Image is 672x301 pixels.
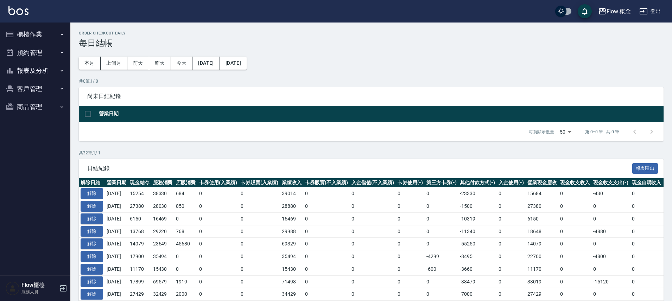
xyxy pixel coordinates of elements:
td: 0 [350,238,396,250]
td: 0 [197,238,239,250]
button: 前天 [127,57,149,70]
td: 0 [350,250,396,263]
td: 15430 [151,263,175,275]
td: 15254 [128,187,151,200]
div: 50 [557,122,574,141]
td: 0 [497,275,526,288]
td: 15684 [526,187,559,200]
td: -430 [591,187,630,200]
td: 0 [396,275,425,288]
td: -7000 [458,288,497,301]
td: 0 [630,238,663,250]
td: 0 [497,288,526,301]
button: 解除 [81,289,103,300]
td: -23330 [458,187,497,200]
th: 營業日期 [97,106,664,122]
button: 上個月 [101,57,127,70]
td: [DATE] [105,250,128,263]
button: 解除 [81,188,103,199]
td: [DATE] [105,187,128,200]
td: 6150 [526,212,559,225]
td: -8495 [458,250,497,263]
td: 28880 [280,200,303,213]
td: 0 [239,200,280,213]
td: 0 [174,212,197,225]
td: 14079 [526,238,559,250]
th: 業績收入 [280,178,303,187]
td: 0 [396,212,425,225]
td: 6150 [128,212,151,225]
td: [DATE] [105,263,128,275]
button: 預約管理 [3,44,68,62]
td: 27380 [128,200,151,213]
td: 0 [350,288,396,301]
td: 0 [239,288,280,301]
button: Flow 概念 [595,4,634,19]
td: [DATE] [105,238,128,250]
td: 0 [197,200,239,213]
td: 0 [558,200,591,213]
td: 0 [396,225,425,238]
td: 0 [591,263,630,275]
td: 0 [197,275,239,288]
td: -4299 [425,250,458,263]
th: 入金儲值(不入業績) [350,178,396,187]
td: 0 [396,200,425,213]
th: 現金結存 [128,178,151,187]
td: 0 [558,288,591,301]
td: 69329 [280,238,303,250]
td: 0 [197,225,239,238]
td: 0 [591,200,630,213]
td: 69579 [151,275,175,288]
td: 0 [558,263,591,275]
td: 0 [558,275,591,288]
td: 0 [497,200,526,213]
td: 0 [239,225,280,238]
td: 35494 [280,250,303,263]
button: 客戶管理 [3,80,68,98]
button: 解除 [81,251,103,262]
td: 0 [396,288,425,301]
td: 0 [239,275,280,288]
p: 共 0 筆, 1 / 0 [79,78,664,84]
td: [DATE] [105,275,128,288]
td: 0 [350,212,396,225]
button: 報表匯出 [632,163,658,174]
span: 尚未日結紀錄 [87,93,655,100]
td: 0 [303,212,350,225]
td: 0 [497,212,526,225]
td: 17900 [128,250,151,263]
th: 卡券使用(入業績) [197,178,239,187]
td: 0 [425,275,458,288]
td: 27429 [526,288,559,301]
td: 0 [425,212,458,225]
td: 35494 [151,250,175,263]
td: 0 [197,263,239,275]
button: 今天 [171,57,193,70]
span: 日結紀錄 [87,165,632,172]
td: 14079 [128,238,151,250]
td: 0 [350,200,396,213]
td: 13768 [128,225,151,238]
img: Logo [8,6,28,15]
div: Flow 概念 [607,7,631,16]
td: 0 [239,238,280,250]
td: 2000 [174,288,197,301]
td: 0 [497,263,526,275]
td: 0 [303,225,350,238]
th: 入金使用(-) [497,178,526,187]
td: 0 [630,275,663,288]
td: 0 [425,200,458,213]
td: 0 [303,263,350,275]
p: 服務人員 [21,289,57,295]
td: 850 [174,200,197,213]
button: 櫃檯作業 [3,25,68,44]
td: 27380 [526,200,559,213]
button: [DATE] [220,57,247,70]
td: -4880 [591,225,630,238]
td: 0 [239,187,280,200]
td: 0 [630,225,663,238]
td: 0 [497,225,526,238]
button: [DATE] [192,57,220,70]
td: -4800 [591,250,630,263]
